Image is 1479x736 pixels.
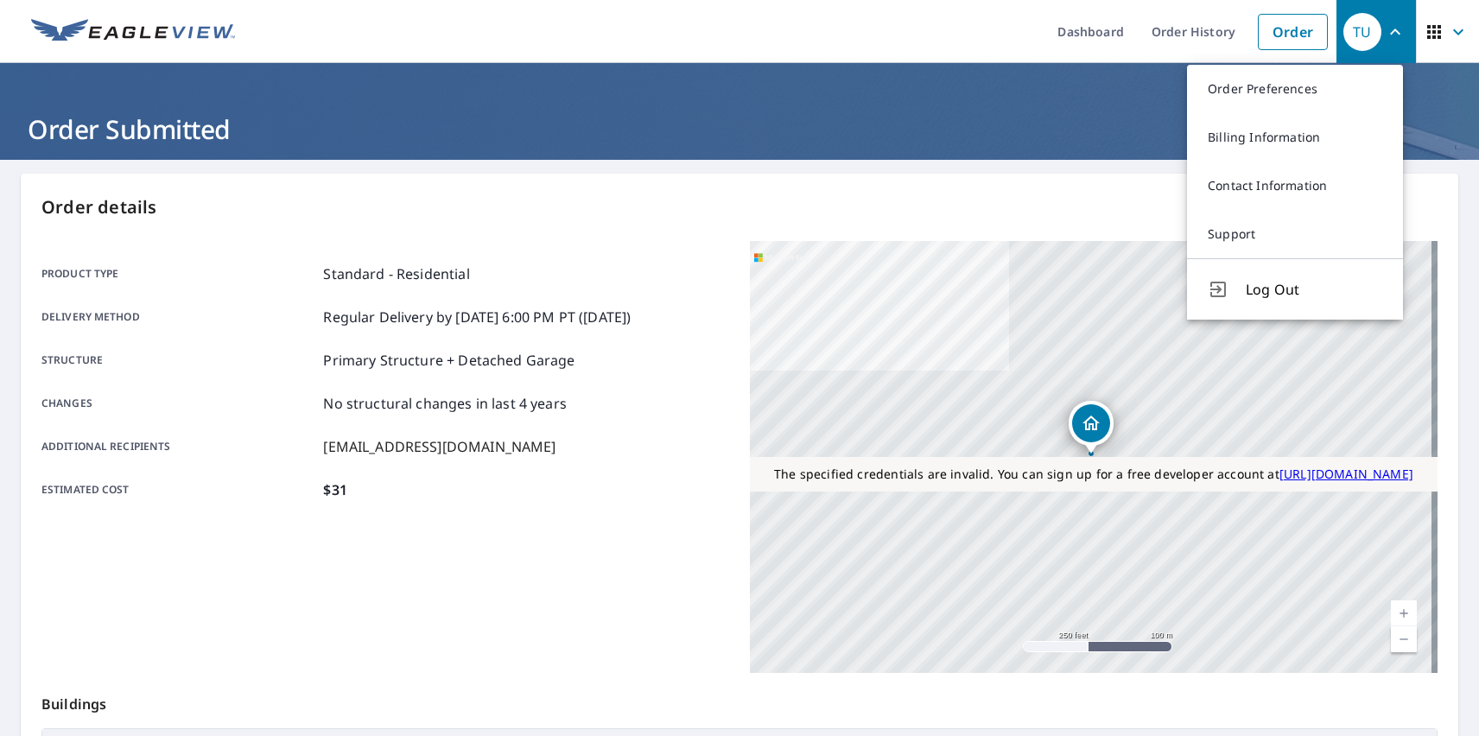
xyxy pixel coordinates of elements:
[41,479,316,500] p: Estimated cost
[1391,600,1417,626] a: Current Level 17, Zoom In
[1279,466,1413,482] a: [URL][DOMAIN_NAME]
[1258,14,1328,50] a: Order
[21,111,1458,147] h1: Order Submitted
[41,194,1438,220] p: Order details
[1069,401,1114,454] div: Dropped pin, building 1, Residential property, 600 Davis St Austin, TX 78701
[41,263,316,284] p: Product type
[323,307,631,327] p: Regular Delivery by [DATE] 6:00 PM PT ([DATE])
[750,457,1438,492] div: The specified credentials are invalid. You can sign up for a free developer account at http://www...
[323,263,469,284] p: Standard - Residential
[31,19,235,45] img: EV Logo
[323,393,567,414] p: No structural changes in last 4 years
[1246,279,1382,300] span: Log Out
[41,673,1438,728] p: Buildings
[41,393,316,414] p: Changes
[1187,258,1403,320] button: Log Out
[323,436,555,457] p: [EMAIL_ADDRESS][DOMAIN_NAME]
[323,350,574,371] p: Primary Structure + Detached Garage
[1187,113,1403,162] a: Billing Information
[41,307,316,327] p: Delivery method
[323,479,346,500] p: $31
[1187,210,1403,258] a: Support
[41,350,316,371] p: Structure
[1187,162,1403,210] a: Contact Information
[750,457,1438,492] div: The specified credentials are invalid. You can sign up for a free developer account at
[41,436,316,457] p: Additional recipients
[1187,65,1403,113] a: Order Preferences
[1343,13,1381,51] div: TU
[1391,626,1417,652] a: Current Level 17, Zoom Out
